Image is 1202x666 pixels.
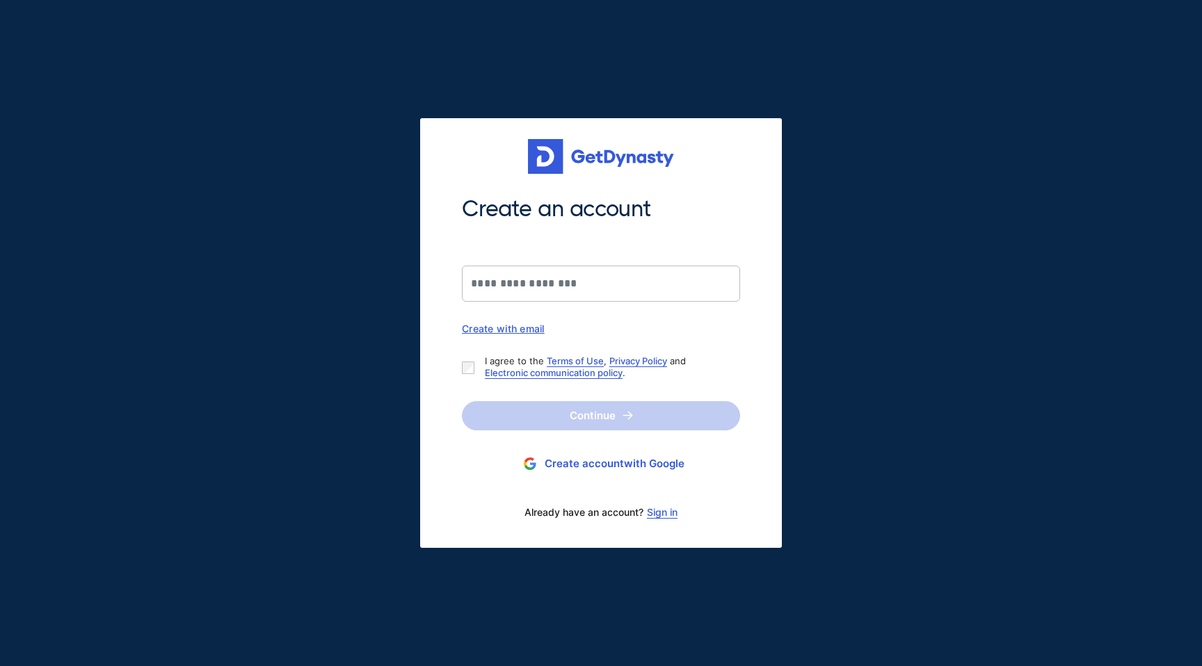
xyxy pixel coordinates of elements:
[485,355,729,379] p: I agree to the , and .
[462,323,740,334] div: Create with email
[462,451,740,477] button: Create accountwith Google
[609,355,667,366] a: Privacy Policy
[485,367,623,378] a: Electronic communication policy
[462,195,740,224] span: Create an account
[462,498,740,527] div: Already have an account?
[647,507,678,518] a: Sign in
[547,355,604,366] a: Terms of Use
[528,139,674,174] img: Get started for free with Dynasty Trust Company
